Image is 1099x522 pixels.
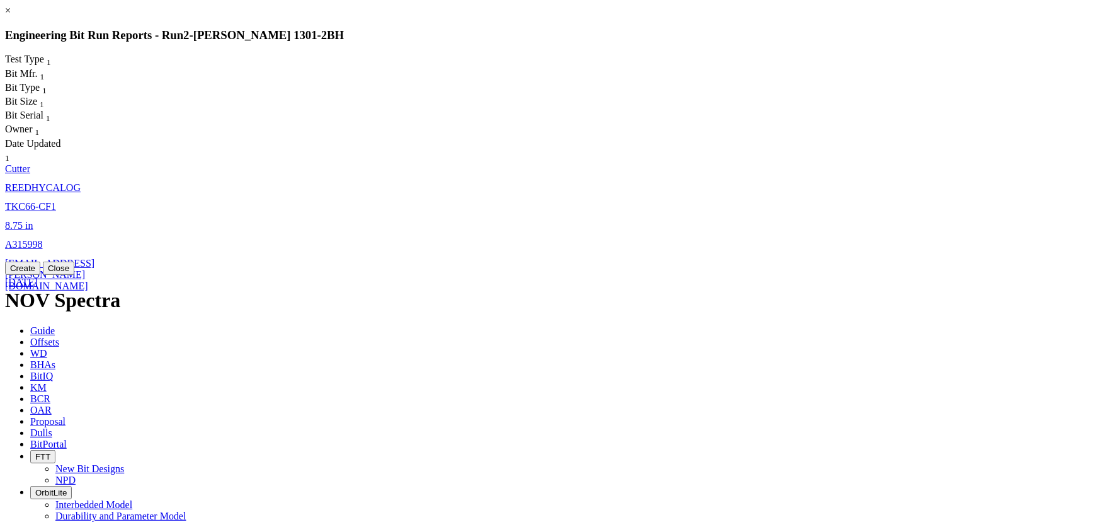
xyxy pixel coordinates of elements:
[5,258,94,291] a: [EMAIL_ADDRESS][PERSON_NAME][DOMAIN_NAME]
[5,277,38,287] a: [DATE]
[5,68,67,82] div: Bit Mfr. Sort None
[30,359,55,370] span: BHAs
[30,371,53,381] span: BitIQ
[5,124,33,134] span: Owner
[5,138,67,163] div: Sort None
[30,382,47,393] span: KM
[55,511,186,521] a: Durability and Parameter Model
[46,110,50,120] span: Sort None
[55,499,132,510] a: Interbedded Model
[5,182,81,193] a: REEDHYCALOG
[30,405,52,415] span: OAR
[5,149,9,160] span: Sort None
[5,68,67,82] div: Sort None
[40,96,44,107] span: Sort None
[5,153,9,163] sub: 1
[5,82,68,96] div: Bit Type Sort None
[5,289,1094,312] h1: NOV Spectra
[47,54,51,64] span: Sort None
[30,337,59,347] span: Offsets
[5,138,67,163] div: Date Updated Sort None
[5,110,43,120] span: Bit Serial
[5,5,11,16] a: ×
[5,96,68,110] div: Bit Size Sort None
[5,54,44,64] span: Test Type
[5,239,43,250] a: A315998
[35,124,40,134] span: Sort None
[5,110,74,124] div: Sort None
[5,262,40,275] button: Create
[30,427,52,438] span: Dulls
[5,96,37,107] span: Bit Size
[5,220,23,231] span: 8.75
[5,82,68,96] div: Sort None
[25,220,33,231] span: in
[5,68,38,79] span: Bit Mfr.
[40,100,44,109] sub: 1
[42,86,47,95] sub: 1
[40,72,45,81] sub: 1
[30,416,65,427] span: Proposal
[5,96,68,110] div: Sort None
[5,124,68,137] div: Owner Sort None
[5,54,74,67] div: Test Type Sort None
[47,58,51,67] sub: 1
[5,220,33,231] a: 8.75 in
[30,325,55,336] span: Guide
[193,28,345,42] span: [PERSON_NAME] 1301-2BH
[5,54,74,67] div: Sort None
[30,439,67,449] span: BitPortal
[5,28,1094,42] h3: Engineering Bit Run Reports - Run -
[5,163,30,174] a: Cutter
[40,68,45,79] span: Sort None
[5,110,74,124] div: Bit Serial Sort None
[5,124,68,137] div: Sort None
[35,488,67,497] span: OrbitLite
[30,393,50,404] span: BCR
[5,82,40,93] span: Bit Type
[183,28,189,42] span: 2
[55,475,76,485] a: NPD
[5,138,60,149] span: Date Updated
[46,113,50,123] sub: 1
[55,463,124,474] a: New Bit Designs
[5,201,56,212] a: TKC66-CF1
[35,452,50,461] span: FTT
[42,82,47,93] span: Sort None
[30,348,47,359] span: WD
[35,128,40,137] sub: 1
[43,262,74,275] button: Close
